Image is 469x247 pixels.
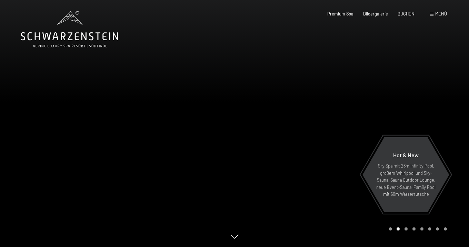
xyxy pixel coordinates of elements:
div: Carousel Page 6 [428,227,431,230]
div: Carousel Pagination [387,227,447,230]
a: Hot & New Sky Spa mit 23m Infinity Pool, großem Whirlpool und Sky-Sauna, Sauna Outdoor Lounge, ne... [362,137,450,213]
span: Menü [435,11,447,17]
div: Carousel Page 8 [444,227,447,230]
a: Premium Spa [327,11,353,17]
p: Sky Spa mit 23m Infinity Pool, großem Whirlpool und Sky-Sauna, Sauna Outdoor Lounge, neue Event-S... [376,162,436,197]
div: Carousel Page 2 (Current Slide) [397,227,400,230]
div: Carousel Page 3 [405,227,408,230]
a: BUCHEN [398,11,415,17]
div: Carousel Page 4 [412,227,416,230]
a: Bildergalerie [363,11,388,17]
div: Carousel Page 5 [420,227,423,230]
div: Carousel Page 1 [389,227,392,230]
span: Hot & New [393,152,419,158]
div: Carousel Page 7 [436,227,439,230]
